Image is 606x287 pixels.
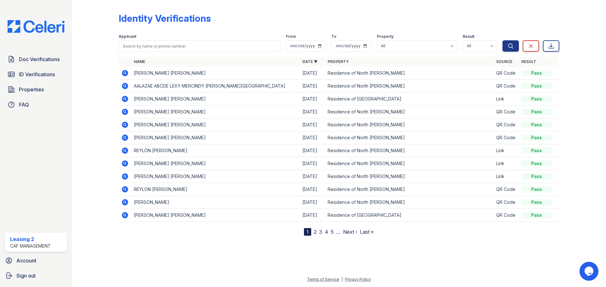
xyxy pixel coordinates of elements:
[325,229,328,235] a: 4
[5,53,67,66] a: Doc Verifications
[300,106,325,118] td: [DATE]
[494,209,519,222] td: QR Code
[131,196,300,209] td: [PERSON_NAME]
[3,254,69,267] a: Account
[343,229,357,235] a: Next ›
[131,209,300,222] td: [PERSON_NAME] [PERSON_NAME]
[119,13,211,24] div: Identity Verifications
[119,34,136,39] label: Applicant
[19,55,60,63] span: Doc Verifications
[131,131,300,144] td: [PERSON_NAME] [PERSON_NAME]
[5,83,67,96] a: Properties
[345,277,371,282] a: Privacy Policy
[325,183,494,196] td: Residence of North [PERSON_NAME]
[300,131,325,144] td: [DATE]
[16,272,36,279] span: Sign out
[521,135,552,141] div: Pass
[10,243,51,249] div: CAF Management
[463,34,474,39] label: Result
[19,71,55,78] span: ID Verifications
[325,106,494,118] td: Residence of North [PERSON_NAME]
[304,228,311,236] div: 1
[377,34,394,39] label: Property
[131,144,300,157] td: REYLON [PERSON_NAME]
[131,118,300,131] td: [PERSON_NAME] [PERSON_NAME]
[131,106,300,118] td: [PERSON_NAME] [PERSON_NAME]
[325,67,494,80] td: Residence of North [PERSON_NAME]
[521,122,552,128] div: Pass
[300,80,325,93] td: [DATE]
[360,229,374,235] a: Last »
[134,59,145,64] a: Name
[286,34,296,39] label: From
[496,59,512,64] a: Source
[300,118,325,131] td: [DATE]
[131,93,300,106] td: [PERSON_NAME] [PERSON_NAME]
[579,262,600,281] iframe: chat widget
[131,67,300,80] td: [PERSON_NAME] [PERSON_NAME]
[325,118,494,131] td: Residence of North [PERSON_NAME]
[314,229,317,235] a: 2
[494,93,519,106] td: Link
[325,80,494,93] td: Residence of North [PERSON_NAME]
[307,277,339,282] a: Terms of Service
[325,170,494,183] td: Residence of North [PERSON_NAME]
[5,98,67,111] a: FAQ
[336,228,341,236] span: …
[5,68,67,81] a: ID Verifications
[300,170,325,183] td: [DATE]
[494,131,519,144] td: QR Code
[494,196,519,209] td: QR Code
[3,269,69,282] a: Sign out
[16,257,36,264] span: Account
[19,101,29,108] span: FAQ
[494,170,519,183] td: Link
[302,59,318,64] a: Date ▼
[131,170,300,183] td: [PERSON_NAME] [PERSON_NAME]
[325,196,494,209] td: Residence of North [PERSON_NAME]
[10,235,51,243] div: Leasing 2
[328,59,349,64] a: Property
[521,70,552,76] div: Pass
[325,157,494,170] td: Residence of North [PERSON_NAME]
[300,67,325,80] td: [DATE]
[521,147,552,154] div: Pass
[521,199,552,205] div: Pass
[521,212,552,218] div: Pass
[119,40,281,52] input: Search by name or phone number
[494,183,519,196] td: QR Code
[521,173,552,180] div: Pass
[300,157,325,170] td: [DATE]
[3,20,69,33] img: CE_Logo_Blue-a8612792a0a2168367f1c8372b55b34899dd931a85d93a1a3d3e32e68fde9ad4.png
[494,118,519,131] td: QR Code
[494,67,519,80] td: QR Code
[300,144,325,157] td: [DATE]
[319,229,322,235] a: 3
[131,80,300,93] td: AALAZAE ABCDE LEXY MERCINDY [PERSON_NAME][GEOGRAPHIC_DATA]
[300,196,325,209] td: [DATE]
[325,131,494,144] td: Residence of North [PERSON_NAME]
[494,80,519,93] td: QR Code
[300,93,325,106] td: [DATE]
[521,96,552,102] div: Pass
[342,277,343,282] div: |
[494,106,519,118] td: QR Code
[494,157,519,170] td: Link
[131,157,300,170] td: [PERSON_NAME] [PERSON_NAME]
[325,144,494,157] td: Residence of North [PERSON_NAME]
[521,186,552,192] div: Pass
[300,209,325,222] td: [DATE]
[300,183,325,196] td: [DATE]
[521,160,552,167] div: Pass
[494,144,519,157] td: Link
[331,229,334,235] a: 5
[131,183,300,196] td: REYLON [PERSON_NAME]
[325,93,494,106] td: Residence of [GEOGRAPHIC_DATA]
[19,86,44,93] span: Properties
[521,59,536,64] a: Result
[521,109,552,115] div: Pass
[521,83,552,89] div: Pass
[331,34,336,39] label: To
[325,209,494,222] td: Residence of [GEOGRAPHIC_DATA]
